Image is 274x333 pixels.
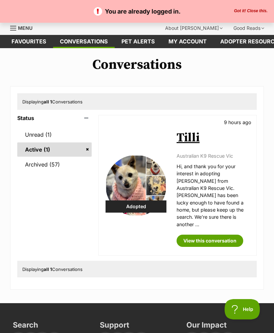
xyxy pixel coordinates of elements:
a: Unread (1) [17,128,92,142]
header: Status [17,115,92,121]
a: Pet alerts [115,35,162,48]
span: Displaying Conversations [22,267,83,272]
p: Australian K9 Rescue Vic [177,152,250,159]
iframe: Help Scout Beacon - Open [225,299,260,319]
strong: all 1 [44,99,52,104]
a: Menu [10,21,37,34]
a: View this conversation [177,235,243,247]
a: Tilli [177,130,200,145]
strong: all 1 [44,267,52,272]
a: Active (1) [17,142,92,157]
p: 9 hours ago [224,119,251,126]
a: My account [162,35,213,48]
p: Hi, and thank you for your interest in adopting [PERSON_NAME] from Australian K9 Rescue Vic. [PER... [177,163,250,228]
img: Tilli [106,155,166,216]
span: Menu [18,25,32,31]
div: About [PERSON_NAME] [160,21,227,35]
a: Favourites [5,35,53,48]
span: Displaying Conversations [22,99,83,104]
div: Good Reads [229,21,269,35]
div: Adopted [106,200,166,213]
a: conversations [53,35,115,48]
a: Archived (57) [17,157,92,172]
